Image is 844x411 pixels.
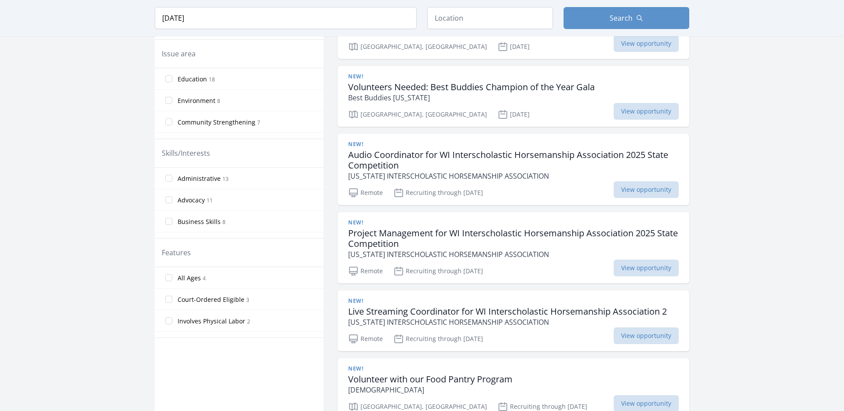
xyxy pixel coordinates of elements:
span: Court-Ordered Eligible [178,295,244,304]
p: [DATE] [498,109,530,120]
input: Keyword [155,7,417,29]
span: New! [348,141,363,148]
p: [US_STATE] INTERSCHOLASTIC HORSEMANSHIP ASSOCIATION [348,249,679,260]
p: Recruiting through [DATE] [393,266,483,276]
span: View opportunity [614,35,679,52]
p: [US_STATE] INTERSCHOLASTIC HORSEMANSHIP ASSOCIATION [348,317,667,327]
input: All Ages 4 [165,274,172,281]
span: View opportunity [614,181,679,198]
a: New! Audio Coordinator for WI Interscholastic Horsemanship Association 2025 State Competition [US... [338,134,689,205]
p: [DEMOGRAPHIC_DATA] [348,385,513,395]
span: Education [178,75,207,84]
span: 7 [257,119,260,126]
span: View opportunity [614,327,679,344]
span: 18 [209,76,215,83]
span: New! [348,297,363,305]
button: Search [564,7,689,29]
span: New! [348,365,363,372]
legend: Features [162,247,191,258]
input: Administrative 13 [165,175,172,182]
span: Business Skills [178,217,221,226]
p: Recruiting through [DATE] [393,187,483,198]
span: Environment [178,96,215,105]
input: Involves Physical Labor 2 [165,317,172,324]
input: Court-Ordered Eligible 3 [165,296,172,303]
h3: Audio Coordinator for WI Interscholastic Horsemanship Association 2025 State Competition [348,150,679,171]
span: 2 [247,318,250,325]
span: Advocacy [178,196,205,205]
a: New! Project Management for WI Interscholastic Horsemanship Association 2025 State Competition [U... [338,212,689,283]
input: Business Skills 8 [165,218,172,225]
input: Advocacy 11 [165,196,172,203]
p: [GEOGRAPHIC_DATA], [GEOGRAPHIC_DATA] [348,109,487,120]
p: Remote [348,187,383,198]
span: Involves Physical Labor [178,317,245,326]
span: New! [348,219,363,226]
span: Community Strengthening [178,118,255,127]
span: New! [348,73,363,80]
span: 8 [222,218,226,226]
a: New! Volunteers Needed: Best Buddies Champion of the Year Gala Best Buddies [US_STATE] [GEOGRAPHI... [338,66,689,127]
span: Search [610,13,633,23]
input: Education 18 [165,75,172,82]
p: [GEOGRAPHIC_DATA], [GEOGRAPHIC_DATA] [348,41,487,52]
span: 8 [217,97,220,105]
input: Community Strengthening 7 [165,118,172,125]
span: 4 [203,275,206,282]
span: View opportunity [614,260,679,276]
span: 11 [207,197,213,204]
p: Best Buddies [US_STATE] [348,92,595,103]
span: 3 [246,296,249,304]
span: View opportunity [614,103,679,120]
h3: Live Streaming Coordinator for WI Interscholastic Horsemanship Association 2 [348,306,667,317]
legend: Issue area [162,48,196,59]
p: Recruiting through [DATE] [393,334,483,344]
legend: Skills/Interests [162,148,210,158]
p: [DATE] [498,41,530,52]
input: Location [427,7,553,29]
span: All Ages [178,274,201,283]
span: Administrative [178,174,221,183]
a: New! Live Streaming Coordinator for WI Interscholastic Horsemanship Association 2 [US_STATE] INTE... [338,290,689,351]
h3: Project Management for WI Interscholastic Horsemanship Association 2025 State Competition [348,228,679,249]
p: [US_STATE] INTERSCHOLASTIC HORSEMANSHIP ASSOCIATION [348,171,679,181]
input: Environment 8 [165,97,172,104]
h3: Volunteer with our Food Pantry Program [348,374,513,385]
p: Remote [348,266,383,276]
span: 13 [222,175,229,183]
h3: Volunteers Needed: Best Buddies Champion of the Year Gala [348,82,595,92]
p: Remote [348,334,383,344]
